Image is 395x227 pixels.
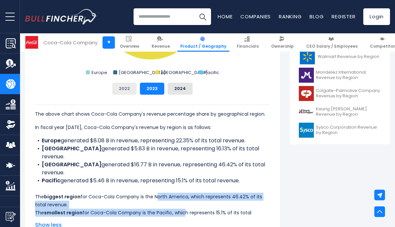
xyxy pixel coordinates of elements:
[318,54,379,60] span: Walmart Revenue by Region
[35,105,270,225] div: The for Coca-Cola Company is the North America, which represents 46.42% of its total revenue. The...
[35,110,270,118] p: The above chart shows Coca-Cola Company's revenue percentage share by geographical region.
[295,84,385,103] a: Colgate-Palmolive Company Revenue by Region
[237,44,259,49] span: Financials
[35,123,270,131] p: In fiscal year [DATE], Coca-Cola Company's revenue by region is as follows:
[25,9,97,24] img: Bullfincher logo
[120,44,139,49] span: Overview
[295,48,385,66] a: Walmart Revenue by Region
[234,33,262,52] a: Financials
[152,44,170,49] span: Revenue
[295,103,385,121] a: Keurig [PERSON_NAME] Revenue by Region
[25,9,97,24] a: Go to homepage
[332,13,355,20] a: Register
[161,69,208,76] text: [GEOGRAPHIC_DATA]
[299,49,316,64] img: WMT logo
[35,177,270,185] li: generated $5.46 B in revenue, representing 15.1% of its total revenue.
[103,36,115,49] a: +
[35,161,270,177] li: generated $16.77 B in revenue, representing 46.42% of its total revenue.
[42,145,102,152] b: [GEOGRAPHIC_DATA]
[299,86,314,101] img: CL logo
[268,33,297,52] a: Ownership
[44,209,82,216] b: smallest region
[316,70,381,81] span: Mondelez International Revenue by Region
[218,13,232,20] a: Home
[25,36,38,49] img: KO logo
[316,125,381,136] span: Sysco Corporation Revenue by Region
[303,33,361,52] a: CEO Salary / Employees
[42,161,102,168] b: [GEOGRAPHIC_DATA]
[279,13,302,20] a: Ranking
[44,193,80,200] b: biggest region
[271,44,294,49] span: Ownership
[205,69,219,76] text: Pacific
[363,8,390,25] a: Login
[240,13,271,20] a: Companies
[306,44,358,49] span: CEO Salary / Employees
[117,33,142,52] a: Overview
[42,177,60,184] b: Pacific
[310,13,324,20] a: Blog
[299,104,314,119] img: KDP logo
[316,106,381,118] span: Keurig [PERSON_NAME] Revenue by Region
[168,83,193,95] button: 2024
[299,68,314,83] img: MDLZ logo
[149,33,173,52] a: Revenue
[35,145,270,161] li: generated $5.83 B in revenue, representing 16.13% of its total revenue.
[295,66,385,84] a: Mondelez International Revenue by Region
[299,123,314,138] img: SYY logo
[177,33,229,52] a: Product / Geography
[140,83,164,95] button: 2023
[112,83,137,95] button: 2022
[295,121,385,139] a: Sysco Corporation Revenue by Region
[42,137,61,144] b: Europe
[180,44,226,49] span: Product / Geography
[194,8,211,25] button: Search
[316,88,381,99] span: Colgate-Palmolive Company Revenue by Region
[6,120,16,130] img: Ownership
[35,137,270,145] li: generated $8.08 B in revenue, representing 22.35% of its total revenue.
[119,69,166,76] text: [GEOGRAPHIC_DATA]
[91,69,107,76] text: Europe
[43,39,97,46] div: Coca-Cola Company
